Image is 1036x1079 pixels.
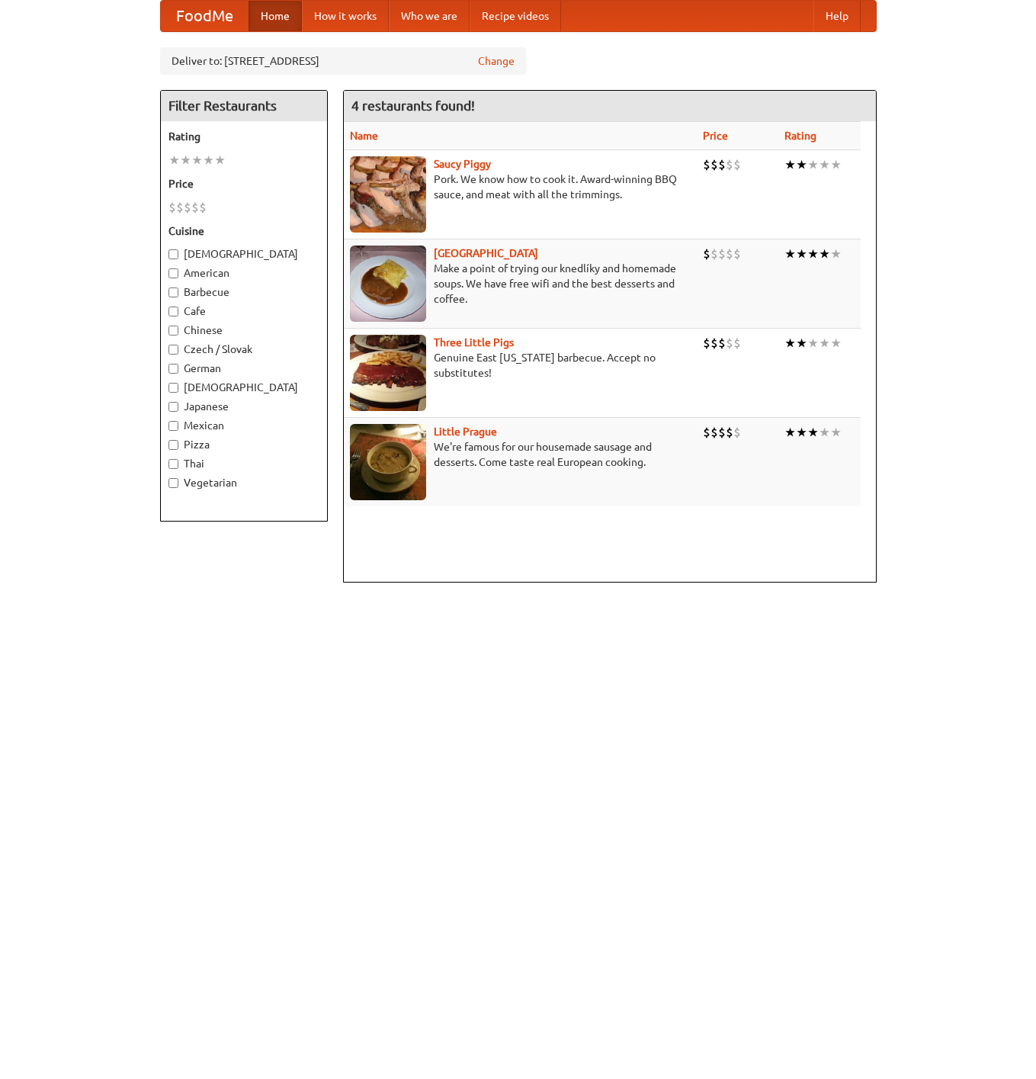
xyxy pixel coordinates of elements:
[478,53,515,69] a: Change
[434,158,491,170] a: Saucy Piggy
[830,156,842,173] li: ★
[168,268,178,278] input: American
[168,323,319,338] label: Chinese
[168,307,178,316] input: Cafe
[807,335,819,352] li: ★
[733,335,741,352] li: $
[703,424,710,441] li: $
[718,424,726,441] li: $
[168,437,319,452] label: Pizza
[796,246,807,262] li: ★
[830,424,842,441] li: ★
[350,424,426,500] img: littleprague.jpg
[191,199,199,216] li: $
[733,156,741,173] li: $
[819,246,830,262] li: ★
[718,246,726,262] li: $
[168,265,319,281] label: American
[784,335,796,352] li: ★
[203,152,214,169] li: ★
[249,1,302,31] a: Home
[434,336,514,348] a: Three Little Pigs
[168,303,319,319] label: Cafe
[199,199,207,216] li: $
[830,335,842,352] li: ★
[214,152,226,169] li: ★
[168,345,178,355] input: Czech / Slovak
[168,287,178,297] input: Barbecue
[184,199,191,216] li: $
[350,350,691,381] p: Genuine East [US_STATE] barbecue. Accept no substitutes!
[350,261,691,307] p: Make a point of trying our knedlíky and homemade soups. We have free wifi and the best desserts a...
[350,130,378,142] a: Name
[726,424,733,441] li: $
[807,156,819,173] li: ★
[350,172,691,202] p: Pork. We know how to cook it. Award-winning BBQ sauce, and meat with all the trimmings.
[813,1,861,31] a: Help
[703,335,710,352] li: $
[807,424,819,441] li: ★
[819,335,830,352] li: ★
[302,1,389,31] a: How it works
[168,383,178,393] input: [DEMOGRAPHIC_DATA]
[434,247,538,259] a: [GEOGRAPHIC_DATA]
[168,475,319,490] label: Vegetarian
[784,424,796,441] li: ★
[726,246,733,262] li: $
[819,156,830,173] li: ★
[351,98,475,113] ng-pluralize: 4 restaurants found!
[168,456,319,471] label: Thai
[733,424,741,441] li: $
[168,380,319,395] label: [DEMOGRAPHIC_DATA]
[726,335,733,352] li: $
[389,1,470,31] a: Who we are
[733,246,741,262] li: $
[726,156,733,173] li: $
[434,425,497,438] a: Little Prague
[168,223,319,239] h5: Cuisine
[796,156,807,173] li: ★
[168,364,178,374] input: German
[168,246,319,262] label: [DEMOGRAPHIC_DATA]
[350,335,426,411] img: littlepigs.jpg
[710,424,718,441] li: $
[168,402,178,412] input: Japanese
[168,478,178,488] input: Vegetarian
[191,152,203,169] li: ★
[350,156,426,233] img: saucy.jpg
[168,421,178,431] input: Mexican
[819,424,830,441] li: ★
[703,246,710,262] li: $
[168,361,319,376] label: German
[710,156,718,173] li: $
[168,459,178,469] input: Thai
[161,1,249,31] a: FoodMe
[168,249,178,259] input: [DEMOGRAPHIC_DATA]
[168,176,319,191] h5: Price
[168,440,178,450] input: Pizza
[703,130,728,142] a: Price
[168,342,319,357] label: Czech / Slovak
[168,152,180,169] li: ★
[168,418,319,433] label: Mexican
[710,335,718,352] li: $
[784,130,816,142] a: Rating
[718,156,726,173] li: $
[784,156,796,173] li: ★
[168,326,178,336] input: Chinese
[710,246,718,262] li: $
[807,246,819,262] li: ★
[168,129,319,144] h5: Rating
[784,246,796,262] li: ★
[718,335,726,352] li: $
[350,439,691,470] p: We're famous for our housemade sausage and desserts. Come taste real European cooking.
[350,246,426,322] img: czechpoint.jpg
[470,1,561,31] a: Recipe videos
[168,199,176,216] li: $
[160,47,526,75] div: Deliver to: [STREET_ADDRESS]
[703,156,710,173] li: $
